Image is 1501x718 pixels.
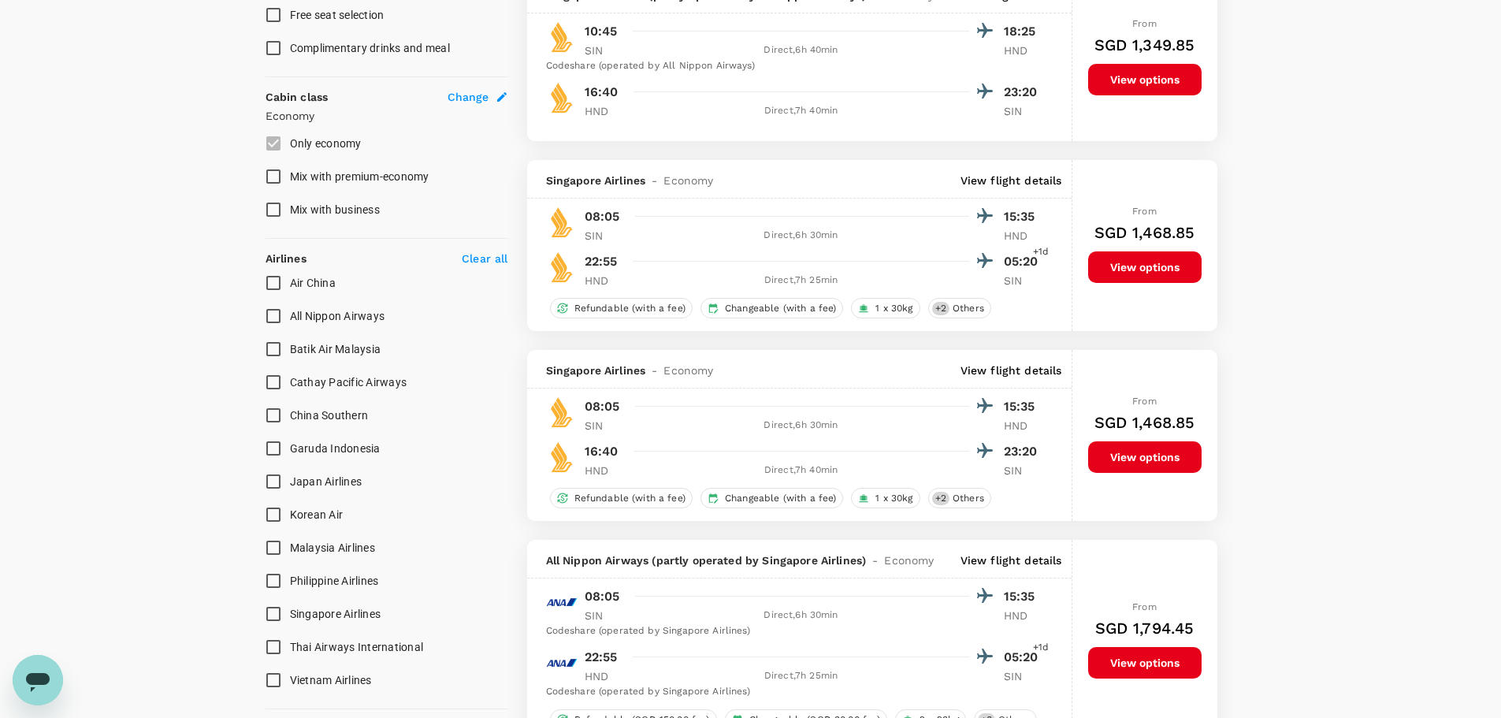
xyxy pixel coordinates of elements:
[546,396,578,428] img: SQ
[13,655,63,705] iframe: Button to launch messaging window, conversation in progress
[546,173,646,188] span: Singapore Airlines
[585,252,618,271] p: 22:55
[290,442,381,455] span: Garuda Indonesia
[546,647,578,679] img: NH
[1004,103,1043,119] p: SIN
[1094,220,1195,245] h6: SGD 1,468.85
[1088,251,1202,283] button: View options
[1094,410,1195,435] h6: SGD 1,468.85
[633,668,969,684] div: Direct , 7h 25min
[1132,206,1157,217] span: From
[546,363,646,378] span: Singapore Airlines
[645,363,663,378] span: -
[1088,647,1202,679] button: View options
[645,173,663,188] span: -
[290,575,379,587] span: Philippine Airlines
[866,552,884,568] span: -
[585,397,620,416] p: 08:05
[1033,244,1049,260] span: +1d
[884,552,934,568] span: Economy
[1004,648,1043,667] p: 05:20
[585,43,624,58] p: SIN
[568,302,692,315] span: Refundable (with a fee)
[290,541,375,554] span: Malaysia Airlines
[1004,442,1043,461] p: 23:20
[633,103,969,119] div: Direct , 7h 40min
[585,668,624,684] p: HND
[633,228,969,244] div: Direct , 6h 30min
[568,492,692,505] span: Refundable (with a fee)
[1004,463,1043,478] p: SIN
[960,173,1062,188] p: View flight details
[546,586,578,618] img: NH
[946,492,990,505] span: Others
[851,298,920,318] div: 1 x 30kg
[1004,228,1043,244] p: HND
[1132,601,1157,612] span: From
[869,302,919,315] span: 1 x 30kg
[585,207,620,226] p: 08:05
[546,82,578,113] img: SQ
[290,674,372,686] span: Vietnam Airlines
[290,508,344,521] span: Korean Air
[1004,418,1043,433] p: HND
[1004,43,1043,58] p: HND
[585,418,624,433] p: SIN
[851,488,920,508] div: 1 x 30kg
[550,488,693,508] div: Refundable (with a fee)
[585,442,619,461] p: 16:40
[290,376,407,389] span: Cathay Pacific Airways
[290,170,429,183] span: Mix with premium-economy
[290,9,385,21] span: Free seat selection
[585,103,624,119] p: HND
[1004,83,1043,102] p: 23:20
[700,488,843,508] div: Changeable (with a fee)
[290,277,336,289] span: Air China
[1088,64,1202,95] button: View options
[1004,587,1043,606] p: 15:35
[585,463,624,478] p: HND
[546,441,578,473] img: SQ
[546,552,867,568] span: All Nippon Airways (partly operated by Singapore Airlines)
[290,42,450,54] span: Complimentary drinks and meal
[1132,18,1157,29] span: From
[1094,32,1195,58] h6: SGD 1,349.85
[928,488,991,508] div: +2Others
[585,587,620,606] p: 08:05
[546,623,1043,639] div: Codeshare (operated by Singapore Airlines)
[1004,608,1043,623] p: HND
[290,310,385,322] span: All Nippon Airways
[869,492,919,505] span: 1 x 30kg
[290,608,381,620] span: Singapore Airlines
[1095,616,1194,641] h6: SGD 1,794.45
[946,302,990,315] span: Others
[960,363,1062,378] p: View flight details
[585,228,624,244] p: SIN
[266,108,508,124] p: Economy
[546,251,578,283] img: SQ
[633,418,969,433] div: Direct , 6h 30min
[663,363,713,378] span: Economy
[932,492,949,505] span: + 2
[266,252,307,265] strong: Airlines
[585,273,624,288] p: HND
[1033,640,1049,656] span: +1d
[928,298,991,318] div: +2Others
[1004,397,1043,416] p: 15:35
[290,641,424,653] span: Thai Airways International
[700,298,843,318] div: Changeable (with a fee)
[1004,668,1043,684] p: SIN
[546,21,578,53] img: SQ
[1004,22,1043,41] p: 18:25
[585,608,624,623] p: SIN
[290,475,362,488] span: Japan Airlines
[462,251,507,266] p: Clear all
[585,22,618,41] p: 10:45
[663,173,713,188] span: Economy
[585,648,618,667] p: 22:55
[633,273,969,288] div: Direct , 7h 25min
[1004,273,1043,288] p: SIN
[633,43,969,58] div: Direct , 6h 40min
[266,91,329,103] strong: Cabin class
[633,608,969,623] div: Direct , 6h 30min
